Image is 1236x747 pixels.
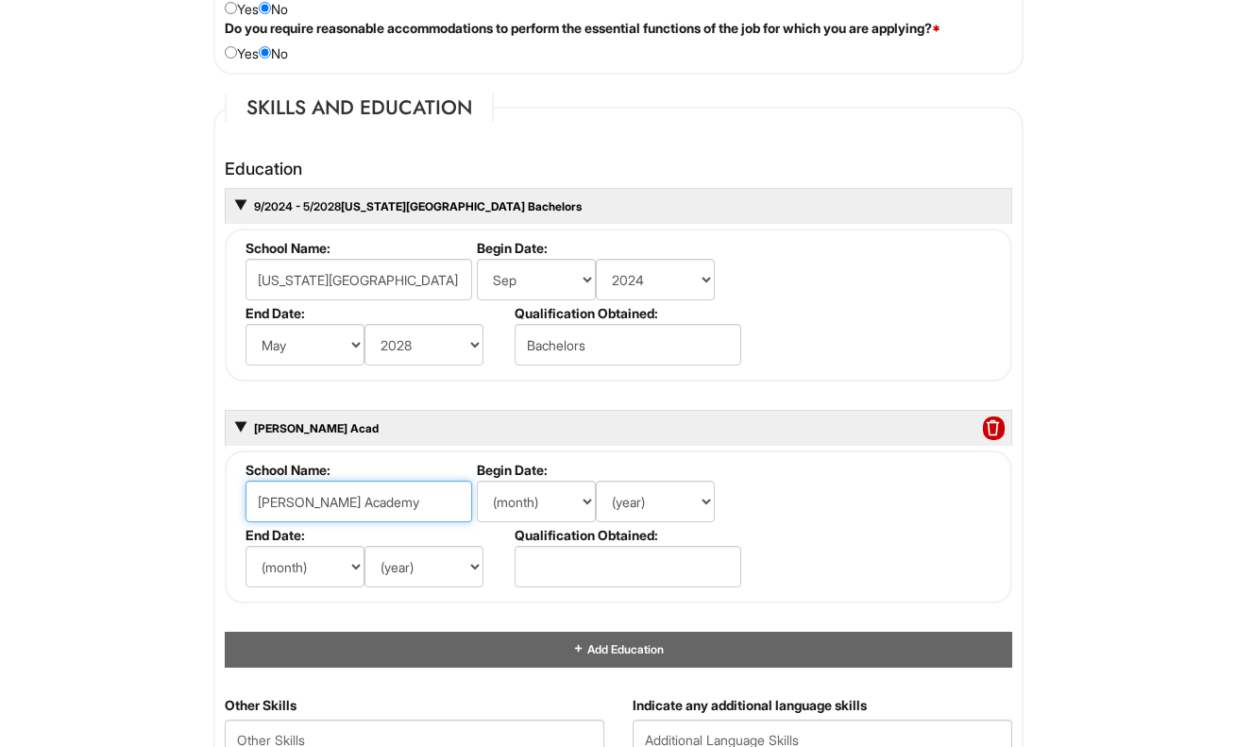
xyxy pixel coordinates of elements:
[246,527,507,543] label: End Date:
[246,305,507,321] label: End Date:
[477,240,738,256] label: Begin Date:
[515,305,738,321] label: Qualification Obtained:
[225,93,494,122] legend: Skills and Education
[225,19,940,38] label: Do you require reasonable accommodations to perform the essential functions of the job for which ...
[246,240,469,256] label: School Name:
[246,462,469,478] label: School Name:
[515,527,738,543] label: Qualification Obtained:
[252,421,379,435] a: [PERSON_NAME] Acad
[572,642,663,656] a: Add Education
[584,642,663,656] span: Add Education
[225,696,296,715] label: Other Skills
[252,199,341,213] span: 9/2024 - 5/2028
[225,160,1012,178] h4: Education
[252,199,582,213] a: 9/2024 - 5/2028[US_STATE][GEOGRAPHIC_DATA] Bachelors
[477,462,738,478] label: Begin Date:
[211,19,1026,63] div: Yes No
[633,696,867,715] label: Indicate any additional language skills
[983,420,1004,438] a: Delete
